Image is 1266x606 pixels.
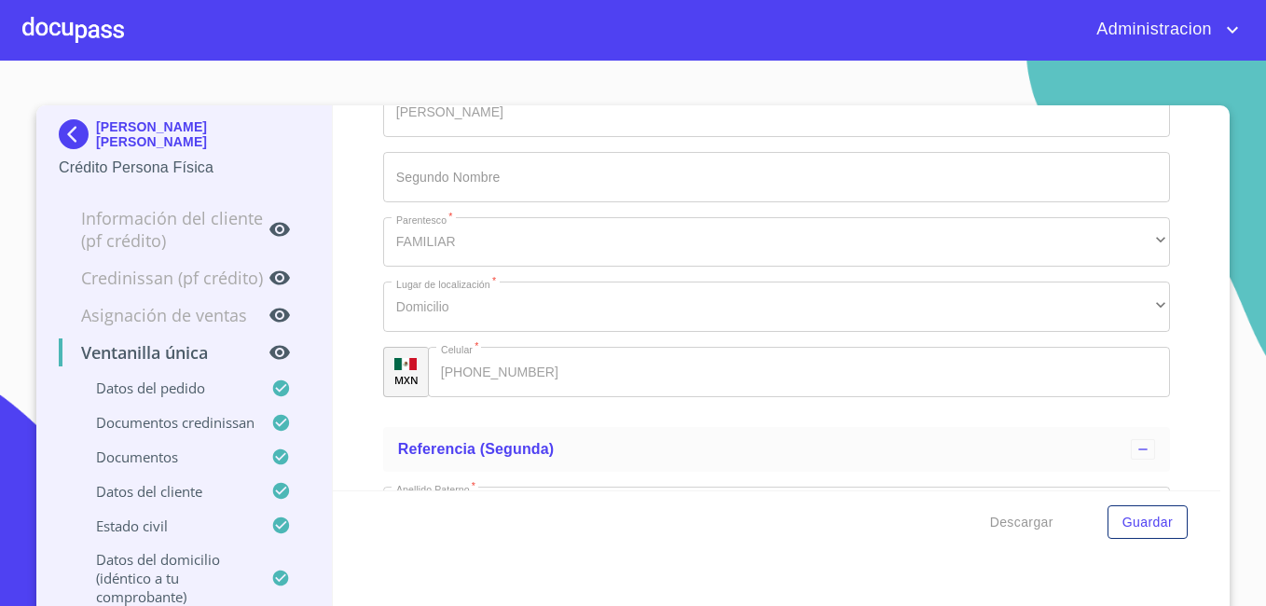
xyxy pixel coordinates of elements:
[59,482,271,501] p: Datos del cliente
[59,448,271,466] p: Documentos
[983,505,1061,540] button: Descargar
[59,379,271,397] p: Datos del pedido
[1082,15,1244,45] button: account of current user
[383,427,1170,472] div: Referencia (segunda)
[59,341,268,364] p: Ventanilla única
[383,282,1170,332] div: Domicilio
[383,217,1170,268] div: FAMILIAR
[96,119,310,149] p: [PERSON_NAME] [PERSON_NAME]
[59,267,268,289] p: Credinissan (PF crédito)
[59,207,268,252] p: Información del cliente (PF crédito)
[1108,505,1188,540] button: Guardar
[990,511,1053,534] span: Descargar
[59,157,310,179] p: Crédito Persona Física
[398,441,555,457] span: Referencia (segunda)
[59,119,310,157] div: [PERSON_NAME] [PERSON_NAME]
[1082,15,1221,45] span: Administracion
[59,550,271,606] p: Datos del domicilio (idéntico a tu comprobante)
[59,304,268,326] p: Asignación de Ventas
[394,373,419,387] p: MXN
[59,516,271,535] p: Estado civil
[394,358,417,371] img: R93DlvwvvjP9fbrDwZeCRYBHk45OWMq+AAOlFVsxT89f82nwPLnD58IP7+ANJEaWYhP0Tx8kkA0WlQMPQsAAgwAOmBj20AXj6...
[59,119,96,149] img: Docupass spot blue
[59,413,271,432] p: Documentos CrediNissan
[1122,511,1173,534] span: Guardar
